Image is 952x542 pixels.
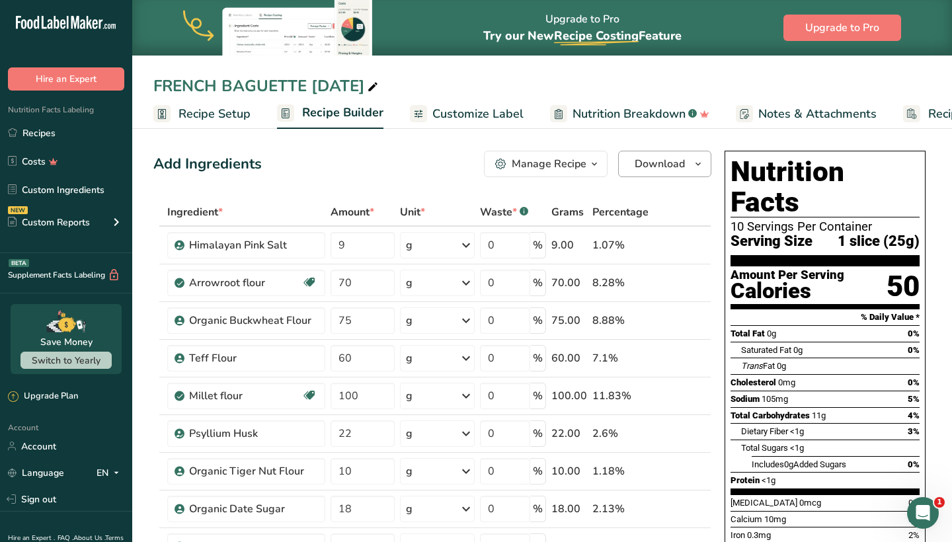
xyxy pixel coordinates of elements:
[551,275,587,291] div: 70.00
[747,530,771,540] span: 0.3mg
[762,394,788,404] span: 105mg
[799,498,821,508] span: 0mcg
[189,313,317,329] div: Organic Buckwheat Flour
[302,104,383,122] span: Recipe Builder
[8,206,28,214] div: NEW
[592,388,649,404] div: 11.83%
[551,237,587,253] div: 9.00
[618,151,711,177] button: Download
[731,514,762,524] span: Calcium
[908,530,920,540] span: 2%
[189,388,301,404] div: Millet flour
[731,475,760,485] span: Protein
[790,443,804,453] span: <1g
[8,461,64,484] a: Language
[592,275,649,291] div: 8.28%
[790,426,804,436] span: <1g
[551,313,587,329] div: 75.00
[758,105,877,123] span: Notes & Attachments
[551,350,587,366] div: 60.00
[635,156,685,172] span: Download
[406,388,413,404] div: g
[97,465,124,481] div: EN
[764,514,786,524] span: 10mg
[153,153,262,175] div: Add Ingredients
[908,377,920,387] span: 0%
[731,377,776,387] span: Cholesterol
[731,233,813,250] span: Serving Size
[189,501,317,517] div: Organic Date Sugar
[908,329,920,338] span: 0%
[178,105,251,123] span: Recipe Setup
[592,204,649,220] span: Percentage
[731,498,797,508] span: [MEDICAL_DATA]
[592,350,649,366] div: 7.1%
[812,410,826,420] span: 11g
[406,237,413,253] div: g
[783,15,901,41] button: Upgrade to Pro
[551,204,584,220] span: Grams
[189,463,317,479] div: Organic Tiger Nut Flour
[32,354,100,367] span: Switch to Yearly
[736,99,877,129] a: Notes & Attachments
[777,361,786,371] span: 0g
[406,426,413,442] div: g
[592,463,649,479] div: 1.18%
[551,388,587,404] div: 100.00
[767,329,776,338] span: 0g
[40,335,93,349] div: Save Money
[8,67,124,91] button: Hire an Expert
[838,233,920,250] span: 1 slice (25g)
[483,28,682,44] span: Try our New Feature
[167,204,223,220] span: Ingredient
[741,361,763,371] i: Trans
[908,426,920,436] span: 3%
[432,105,524,123] span: Customize Label
[731,220,920,233] div: 10 Servings Per Container
[8,215,90,229] div: Custom Reports
[741,443,788,453] span: Total Sugars
[805,20,879,36] span: Upgrade to Pro
[784,459,793,469] span: 0g
[189,350,317,366] div: Teff Flour
[731,530,745,540] span: Iron
[9,259,29,267] div: BETA
[741,345,791,355] span: Saturated Fat
[908,410,920,420] span: 4%
[406,313,413,329] div: g
[484,151,608,177] button: Manage Recipe
[189,237,317,253] div: Himalayan Pink Salt
[741,361,775,371] span: Fat
[573,105,686,123] span: Nutrition Breakdown
[551,426,587,442] div: 22.00
[551,463,587,479] div: 10.00
[908,459,920,469] span: 0%
[793,345,803,355] span: 0g
[731,157,920,217] h1: Nutrition Facts
[731,410,810,420] span: Total Carbohydrates
[731,282,844,301] div: Calories
[762,475,775,485] span: <1g
[908,394,920,404] span: 5%
[934,497,945,508] span: 1
[778,377,795,387] span: 0mg
[887,269,920,304] div: 50
[8,390,78,403] div: Upgrade Plan
[153,99,251,129] a: Recipe Setup
[410,99,524,129] a: Customize Label
[592,313,649,329] div: 8.88%
[550,99,709,129] a: Nutrition Breakdown
[731,329,765,338] span: Total Fat
[406,501,413,517] div: g
[554,28,639,44] span: Recipe Costing
[907,497,939,529] iframe: Intercom live chat
[908,345,920,355] span: 0%
[480,204,528,220] div: Waste
[731,309,920,325] section: % Daily Value *
[153,74,381,98] div: FRENCH BAGUETTE [DATE]
[277,98,383,130] a: Recipe Builder
[331,204,374,220] span: Amount
[483,1,682,56] div: Upgrade to Pro
[592,501,649,517] div: 2.13%
[189,426,317,442] div: Psyllium Husk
